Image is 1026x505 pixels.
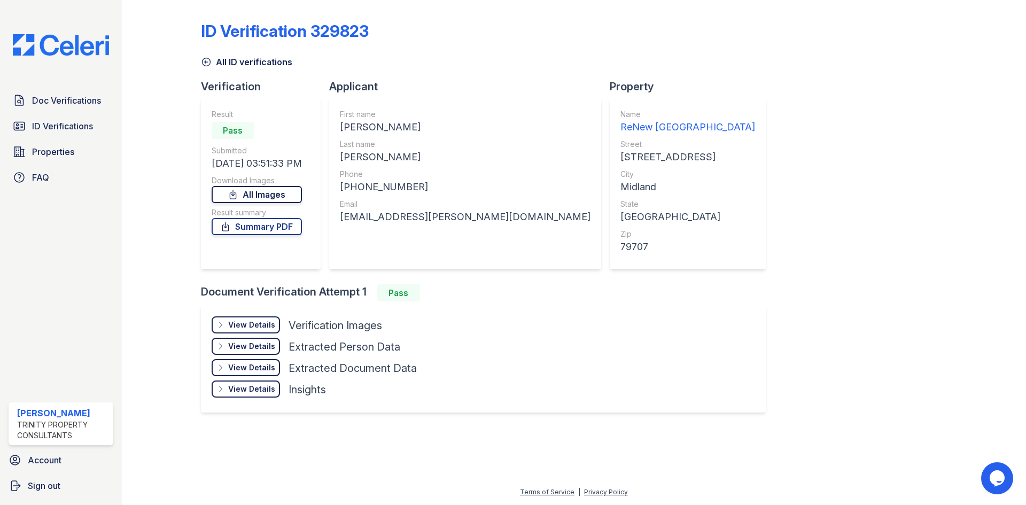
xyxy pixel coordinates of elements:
[228,341,275,352] div: View Details
[377,284,420,301] div: Pass
[289,318,382,333] div: Verification Images
[212,207,302,218] div: Result summary
[32,171,49,184] span: FAQ
[340,139,590,150] div: Last name
[212,175,302,186] div: Download Images
[212,109,302,120] div: Result
[9,115,113,137] a: ID Verifications
[620,109,755,135] a: Name ReNew [GEOGRAPHIC_DATA]
[340,169,590,180] div: Phone
[28,454,61,467] span: Account
[620,209,755,224] div: [GEOGRAPHIC_DATA]
[289,361,417,376] div: Extracted Document Data
[340,209,590,224] div: [EMAIL_ADDRESS][PERSON_NAME][DOMAIN_NAME]
[289,382,326,397] div: Insights
[4,449,118,471] a: Account
[620,109,755,120] div: Name
[28,479,60,492] span: Sign out
[620,139,755,150] div: Street
[620,199,755,209] div: State
[620,239,755,254] div: 79707
[201,284,774,301] div: Document Verification Attempt 1
[212,218,302,235] a: Summary PDF
[212,156,302,171] div: [DATE] 03:51:33 PM
[620,229,755,239] div: Zip
[32,120,93,133] span: ID Verifications
[228,384,275,394] div: View Details
[212,145,302,156] div: Submitted
[578,488,580,496] div: |
[4,475,118,496] a: Sign out
[201,56,292,68] a: All ID verifications
[201,21,369,41] div: ID Verification 329823
[212,122,254,139] div: Pass
[32,145,74,158] span: Properties
[201,79,329,94] div: Verification
[17,419,109,441] div: Trinity Property Consultants
[520,488,574,496] a: Terms of Service
[340,109,590,120] div: First name
[329,79,610,94] div: Applicant
[340,150,590,165] div: [PERSON_NAME]
[620,169,755,180] div: City
[212,186,302,203] a: All Images
[620,180,755,195] div: Midland
[340,199,590,209] div: Email
[584,488,628,496] a: Privacy Policy
[32,94,101,107] span: Doc Verifications
[610,79,774,94] div: Property
[620,150,755,165] div: [STREET_ADDRESS]
[289,339,400,354] div: Extracted Person Data
[340,120,590,135] div: [PERSON_NAME]
[9,167,113,188] a: FAQ
[340,180,590,195] div: [PHONE_NUMBER]
[620,120,755,135] div: ReNew [GEOGRAPHIC_DATA]
[4,34,118,56] img: CE_Logo_Blue-a8612792a0a2168367f1c8372b55b34899dd931a85d93a1a3d3e32e68fde9ad4.png
[9,141,113,162] a: Properties
[9,90,113,111] a: Doc Verifications
[17,407,109,419] div: [PERSON_NAME]
[228,320,275,330] div: View Details
[228,362,275,373] div: View Details
[981,462,1015,494] iframe: chat widget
